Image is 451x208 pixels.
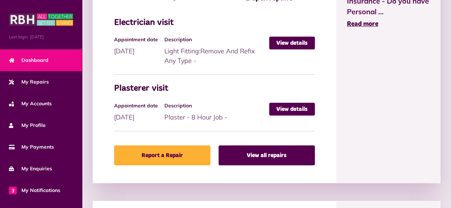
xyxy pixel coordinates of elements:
h4: Appointment date [114,103,161,109]
div: [DATE] [114,103,164,122]
span: My Enquiries [9,165,52,172]
a: View details [269,37,315,49]
span: My Profile [9,122,46,129]
img: MyRBH [9,12,73,27]
div: [DATE] [114,37,164,56]
h3: Plasterer visit [114,84,315,94]
a: View all repairs [219,145,315,165]
h4: Description [164,37,266,43]
span: My Repairs [9,78,49,86]
span: My Payments [9,143,54,151]
span: 3 [9,186,17,194]
h4: Appointment date [114,37,161,43]
div: Light Fitting:Remove And Refix Any Type - [164,37,269,65]
a: View details [269,103,315,116]
a: Report a Repair [114,145,210,165]
span: Read more [347,21,378,27]
h3: Electrician visit [114,18,315,28]
span: My Accounts [9,100,52,107]
span: Dashboard [9,57,48,64]
span: My Notifications [9,187,60,194]
h4: Description [164,103,266,109]
div: Plaster - 8 Hour Job - [164,103,269,122]
span: Last login: [DATE] [9,34,73,40]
